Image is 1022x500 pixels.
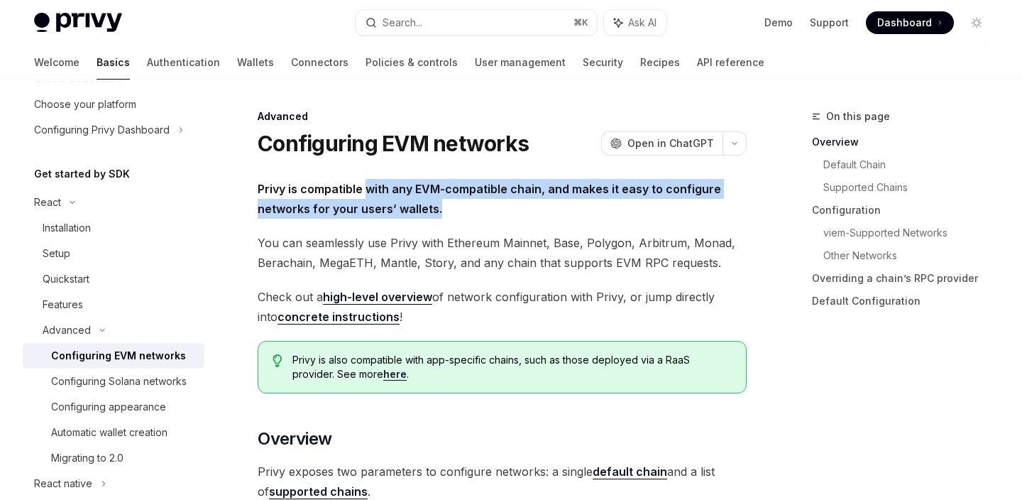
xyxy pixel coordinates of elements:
div: Automatic wallet creation [51,424,167,441]
a: supported chains [269,484,368,499]
a: Quickstart [23,266,204,292]
a: default chain [593,464,667,479]
a: Default Configuration [812,290,999,312]
a: Authentication [147,45,220,80]
a: Configuration [812,199,999,222]
h5: Get started by SDK [34,165,130,183]
span: Overview [258,428,331,450]
div: Quickstart [43,271,89,288]
a: here [383,368,407,381]
div: Migrating to 2.0 [51,450,123,467]
button: Search...⌘K [356,10,596,36]
a: Default Chain [823,153,999,176]
a: Demo [764,16,793,30]
strong: Privy is compatible with any EVM-compatible chain, and makes it easy to configure networks for yo... [258,182,721,216]
img: light logo [34,13,122,33]
a: Configuring EVM networks [23,343,204,369]
h1: Configuring EVM networks [258,131,529,156]
a: API reference [697,45,764,80]
a: concrete instructions [278,310,400,325]
a: Choose your platform [23,92,204,117]
svg: Tip [273,354,282,367]
div: Features [43,296,83,313]
div: Configuring Solana networks [51,373,187,390]
button: Open in ChatGPT [601,131,722,156]
a: User management [475,45,566,80]
a: Features [23,292,204,317]
a: Overriding a chain’s RPC provider [812,267,999,290]
div: Advanced [258,109,747,124]
a: viem-Supported Networks [823,222,999,244]
span: On this page [826,108,890,125]
div: Installation [43,219,91,237]
a: Wallets [237,45,274,80]
span: Dashboard [877,16,932,30]
a: Other Networks [823,244,999,267]
a: Automatic wallet creation [23,420,204,445]
a: Recipes [640,45,680,80]
span: Ask AI [628,16,656,30]
a: Support [810,16,849,30]
a: Dashboard [866,11,954,34]
span: Open in ChatGPT [627,136,714,151]
a: Supported Chains [823,176,999,199]
div: Advanced [43,322,91,339]
a: Migrating to 2.0 [23,445,204,471]
div: Configuring EVM networks [51,347,186,364]
div: Setup [43,245,70,262]
div: Configuring appearance [51,398,166,415]
div: React [34,194,61,211]
a: Policies & controls [366,45,458,80]
span: ⌘ K [573,17,588,28]
div: Choose your platform [34,96,136,113]
a: Configuring appearance [23,394,204,420]
strong: supported chains [269,484,368,499]
a: Setup [23,241,204,266]
a: Configuring Solana networks [23,369,204,394]
button: Toggle dark mode [965,11,988,34]
span: Privy is also compatible with app-specific chains, such as those deployed via a RaaS provider. Se... [292,353,732,381]
a: Welcome [34,45,79,80]
a: Security [583,45,623,80]
strong: default chain [593,464,667,479]
span: You can seamlessly use Privy with Ethereum Mainnet, Base, Polygon, Arbitrum, Monad, Berachain, Me... [258,233,747,273]
a: Connectors [291,45,348,80]
div: React native [34,475,92,492]
button: Ask AI [604,10,666,36]
a: Basics [97,45,130,80]
div: Search... [383,14,422,31]
a: Overview [812,131,999,153]
a: Installation [23,215,204,241]
span: Check out a of network configuration with Privy, or jump directly into ! [258,287,747,327]
div: Configuring Privy Dashboard [34,121,170,138]
a: high-level overview [323,290,432,305]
